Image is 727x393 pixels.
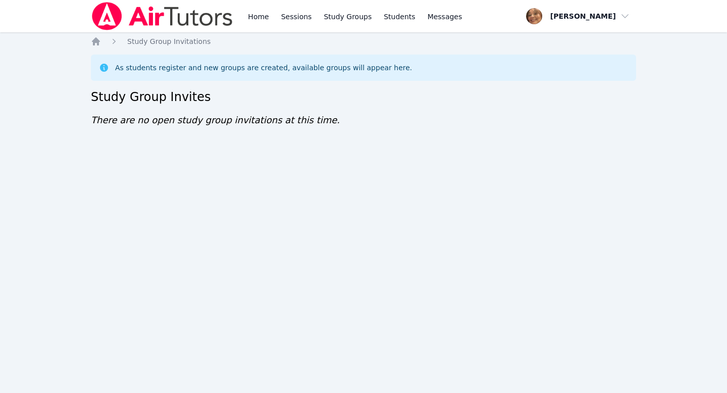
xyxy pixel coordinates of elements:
[127,36,211,46] a: Study Group Invitations
[91,36,636,46] nav: Breadcrumb
[428,12,462,22] span: Messages
[91,89,636,105] h2: Study Group Invites
[91,2,234,30] img: Air Tutors
[127,37,211,45] span: Study Group Invitations
[91,115,340,125] span: There are no open study group invitations at this time.
[115,63,412,73] div: As students register and new groups are created, available groups will appear here.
